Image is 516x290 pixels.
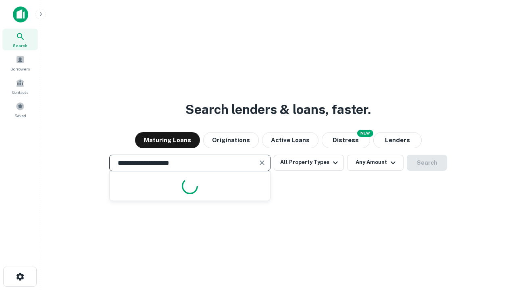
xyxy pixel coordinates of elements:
a: Contacts [2,75,38,97]
button: Originations [203,132,259,148]
button: Maturing Loans [135,132,200,148]
span: Borrowers [10,66,30,72]
button: Lenders [373,132,422,148]
button: Search distressed loans with lien and other non-mortgage details. [322,132,370,148]
div: NEW [357,130,373,137]
span: Saved [15,112,26,119]
button: Any Amount [347,155,404,171]
span: Contacts [12,89,28,95]
a: Search [2,29,38,50]
button: All Property Types [274,155,344,171]
button: Active Loans [262,132,318,148]
h3: Search lenders & loans, faster. [185,100,371,119]
a: Saved [2,99,38,120]
iframe: Chat Widget [476,226,516,264]
span: Search [13,42,27,49]
a: Borrowers [2,52,38,74]
img: capitalize-icon.png [13,6,28,23]
button: Clear [256,157,268,168]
